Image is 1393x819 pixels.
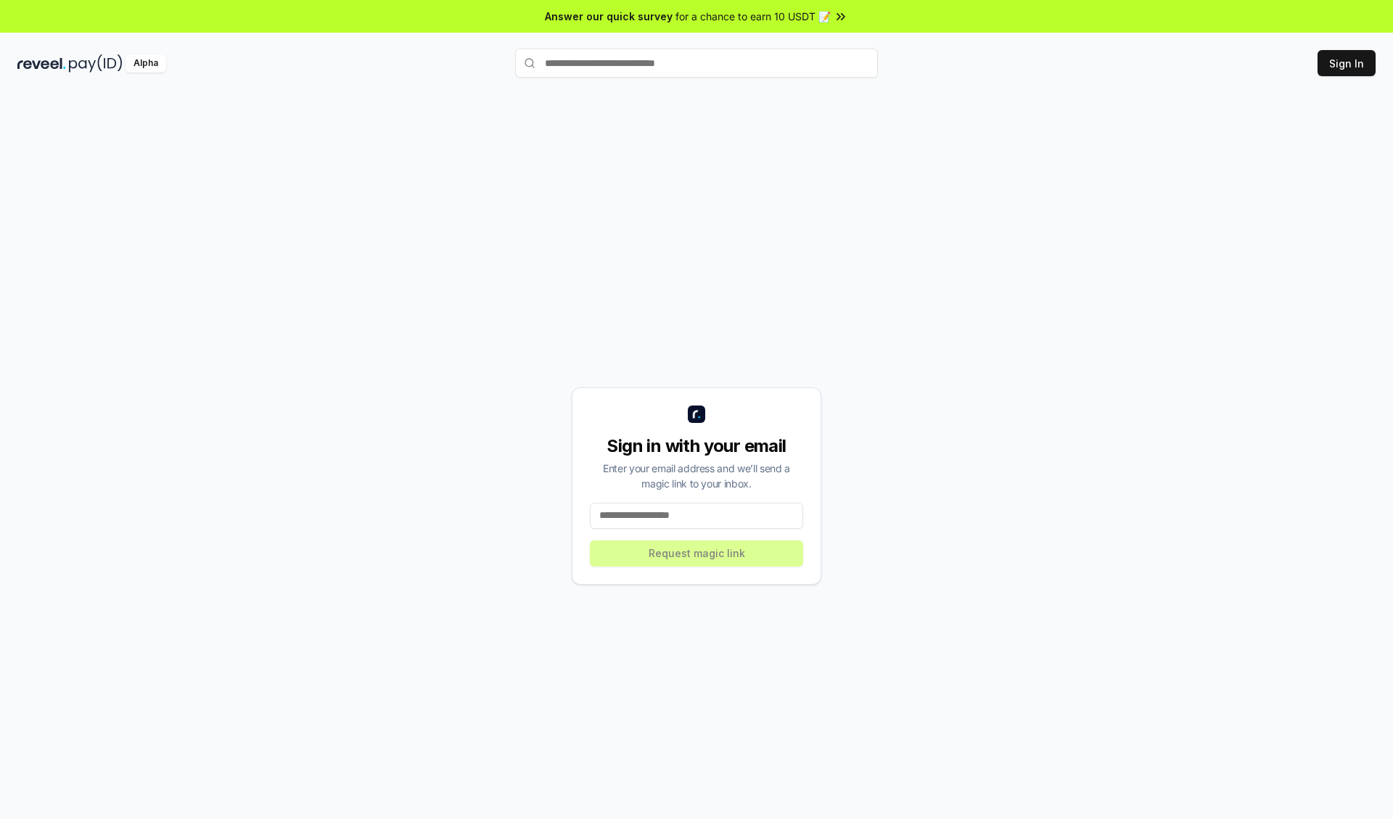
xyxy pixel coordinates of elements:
img: reveel_dark [17,54,66,73]
button: Sign In [1318,50,1376,76]
span: for a chance to earn 10 USDT 📝 [675,9,831,24]
img: pay_id [69,54,123,73]
div: Enter your email address and we’ll send a magic link to your inbox. [590,461,803,491]
span: Answer our quick survey [545,9,673,24]
img: logo_small [688,406,705,423]
div: Alpha [126,54,166,73]
div: Sign in with your email [590,435,803,458]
